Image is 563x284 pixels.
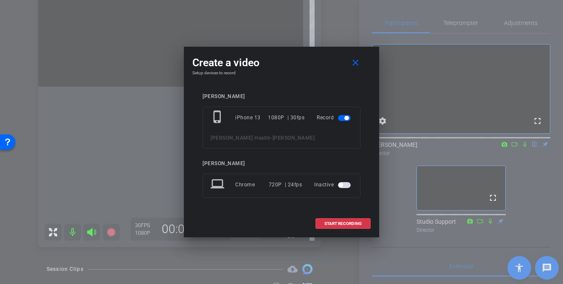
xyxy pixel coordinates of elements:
[235,110,268,125] div: iPhone 13
[268,110,304,125] div: 1080P | 30fps
[192,70,371,76] h4: Setup devices to record
[211,135,270,141] span: [PERSON_NAME] Health
[324,222,362,226] span: START RECORDING
[203,160,360,167] div: [PERSON_NAME]
[317,110,352,125] div: Record
[350,58,361,68] mat-icon: close
[273,135,315,141] span: [PERSON_NAME]
[270,135,273,141] span: -
[235,177,269,192] div: Chrome
[211,110,226,125] mat-icon: phone_iphone
[315,218,371,229] button: START RECORDING
[192,55,371,70] div: Create a video
[314,177,352,192] div: Inactive
[203,93,360,100] div: [PERSON_NAME]
[211,177,226,192] mat-icon: laptop
[269,177,302,192] div: 720P | 24fps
